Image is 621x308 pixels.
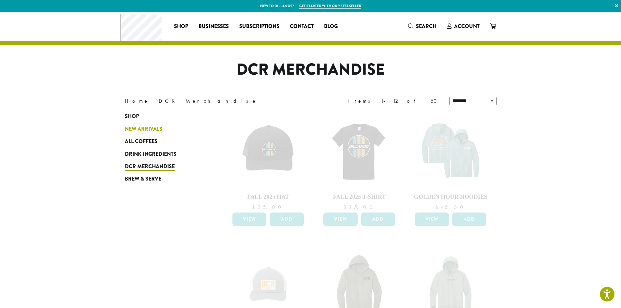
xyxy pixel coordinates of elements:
[125,175,161,183] span: Brew & Serve
[239,22,279,31] span: Subscriptions
[403,21,442,32] a: Search
[454,22,480,30] span: Account
[125,150,176,158] span: Drink Ingredients
[125,97,149,104] a: Home
[125,138,157,146] span: All Coffees
[324,22,338,31] span: Blog
[125,112,139,121] span: Shop
[299,3,361,9] a: Get started with our best seller
[125,125,162,133] span: New Arrivals
[174,22,188,31] span: Shop
[125,123,203,135] a: New Arrivals
[125,173,203,185] a: Brew & Serve
[416,22,436,30] span: Search
[347,97,440,105] div: Items 1-12 of 50
[125,160,203,173] a: DCR Merchandise
[125,97,301,105] nav: Breadcrumb
[125,135,203,148] a: All Coffees
[290,22,314,31] span: Contact
[125,110,203,123] a: Shop
[199,22,229,31] span: Businesses
[125,163,175,171] span: DCR Merchandise
[125,148,203,160] a: Drink Ingredients
[169,21,193,32] a: Shop
[120,60,501,79] h1: DCR Merchandise
[156,95,158,105] span: ›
